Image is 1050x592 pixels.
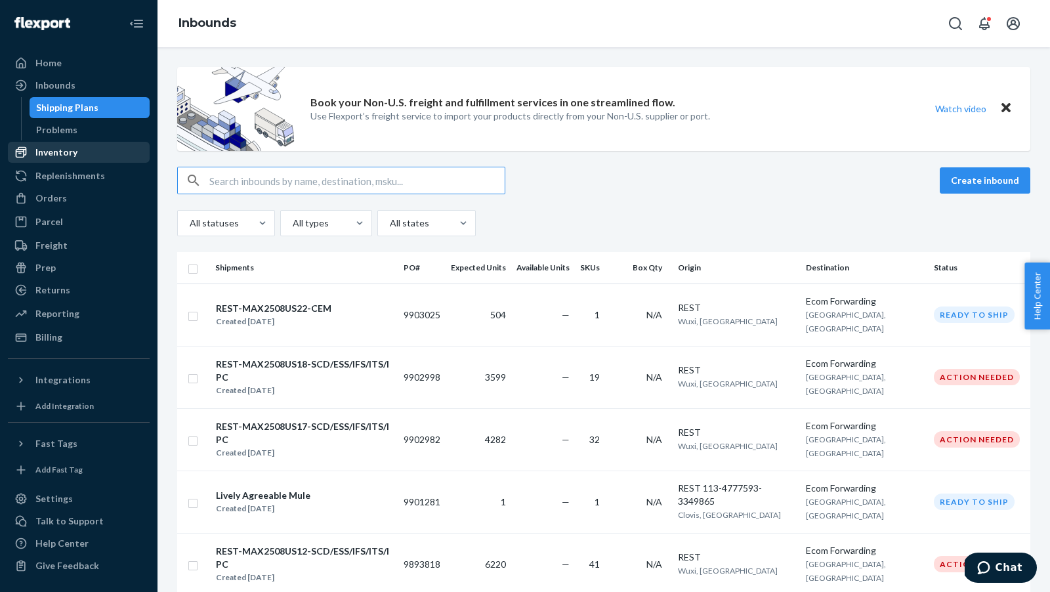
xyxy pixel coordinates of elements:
[678,551,795,564] div: REST
[168,5,247,43] ol: breadcrumbs
[398,252,446,284] th: PO#
[8,396,150,417] a: Add Integration
[678,364,795,377] div: REST
[934,307,1015,323] div: Ready to ship
[216,358,392,384] div: REST-MAX2508US18-SCD/ESS/IFS/ITS/IPC
[562,496,570,507] span: —
[216,545,392,571] div: REST-MAX2508US12-SCD/ESS/IFS/ITS/IPC
[8,235,150,256] a: Freight
[8,165,150,186] a: Replenishments
[35,559,99,572] div: Give Feedback
[8,433,150,454] button: Fast Tags
[8,459,150,480] a: Add Fast Tag
[806,357,923,370] div: Ecom Forwarding
[35,79,75,92] div: Inbounds
[210,252,398,284] th: Shipments
[35,239,68,252] div: Freight
[36,101,98,114] div: Shipping Plans
[971,11,997,37] button: Open notifications
[8,257,150,278] a: Prep
[8,327,150,348] a: Billing
[216,302,331,315] div: REST-MAX2508US22-CEM
[216,420,392,446] div: REST-MAX2508US17-SCD/ESS/IFS/ITS/IPC
[36,123,77,137] div: Problems
[678,566,778,576] span: Wuxi, [GEOGRAPHIC_DATA]
[216,446,392,459] div: Created [DATE]
[8,142,150,163] a: Inventory
[35,215,63,228] div: Parcel
[485,559,506,570] span: 6220
[678,482,795,508] div: REST 113-4777593-3349865
[310,110,710,123] p: Use Flexport’s freight service to import your products directly from your Non-U.S. supplier or port.
[575,252,610,284] th: SKUs
[123,11,150,37] button: Close Navigation
[589,434,600,445] span: 32
[806,497,886,520] span: [GEOGRAPHIC_DATA], [GEOGRAPHIC_DATA]
[678,379,778,389] span: Wuxi, [GEOGRAPHIC_DATA]
[501,496,506,507] span: 1
[485,371,506,383] span: 3599
[1000,11,1026,37] button: Open account menu
[934,494,1015,510] div: Ready to ship
[646,559,662,570] span: N/A
[646,309,662,320] span: N/A
[35,146,77,159] div: Inventory
[8,533,150,554] a: Help Center
[8,488,150,509] a: Settings
[806,544,923,557] div: Ecom Forwarding
[35,464,83,475] div: Add Fast Tag
[806,372,886,396] span: [GEOGRAPHIC_DATA], [GEOGRAPHIC_DATA]
[934,556,1020,572] div: Action Needed
[806,295,923,308] div: Ecom Forwarding
[8,555,150,576] button: Give Feedback
[310,95,675,110] p: Book your Non-U.S. freight and fulfillment services in one streamlined flow.
[1024,263,1050,329] button: Help Center
[595,309,600,320] span: 1
[30,97,150,118] a: Shipping Plans
[562,371,570,383] span: —
[35,437,77,450] div: Fast Tags
[188,217,190,230] input: All statuses
[8,211,150,232] a: Parcel
[511,252,575,284] th: Available Units
[8,53,150,74] a: Home
[646,371,662,383] span: N/A
[446,252,511,284] th: Expected Units
[997,99,1015,118] button: Close
[30,119,150,140] a: Problems
[646,434,662,445] span: N/A
[806,419,923,433] div: Ecom Forwarding
[35,515,104,528] div: Talk to Support
[291,217,293,230] input: All types
[8,188,150,209] a: Orders
[216,489,310,502] div: Lively Agreeable Mule
[485,434,506,445] span: 4282
[398,408,446,471] td: 9902982
[35,192,67,205] div: Orders
[589,371,600,383] span: 19
[806,310,886,333] span: [GEOGRAPHIC_DATA], [GEOGRAPHIC_DATA]
[610,252,673,284] th: Box Qty
[35,492,73,505] div: Settings
[398,471,446,533] td: 9901281
[216,384,392,397] div: Created [DATE]
[8,370,150,391] button: Integrations
[35,56,62,70] div: Home
[216,315,331,328] div: Created [DATE]
[398,346,446,408] td: 9902998
[398,284,446,346] td: 9903025
[678,426,795,439] div: REST
[35,400,94,412] div: Add Integration
[934,431,1020,448] div: Action Needed
[14,17,70,30] img: Flexport logo
[35,284,70,297] div: Returns
[8,280,150,301] a: Returns
[806,434,886,458] span: [GEOGRAPHIC_DATA], [GEOGRAPHIC_DATA]
[678,301,795,314] div: REST
[801,252,929,284] th: Destination
[8,511,150,532] button: Talk to Support
[646,496,662,507] span: N/A
[595,496,600,507] span: 1
[35,261,56,274] div: Prep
